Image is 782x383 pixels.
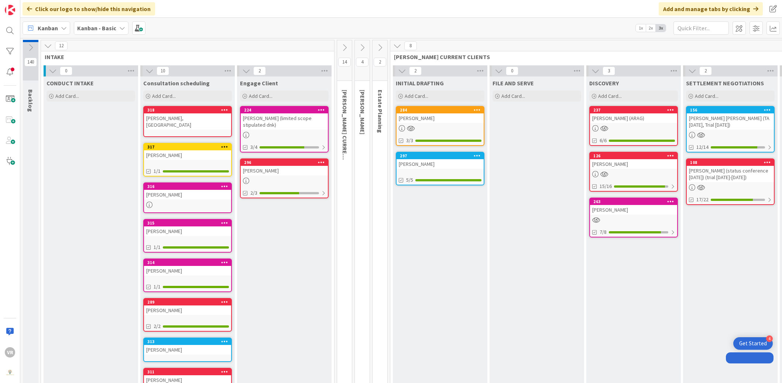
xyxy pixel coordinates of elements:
a: 237[PERSON_NAME] (ARAG)6/6 [589,106,678,146]
div: VR [5,347,15,358]
div: 289 [144,299,231,305]
div: 318 [144,107,231,113]
div: [PERSON_NAME] (limited scope stipulated dnk) [241,113,328,130]
div: [PERSON_NAME] [PERSON_NAME] (TA [DATE], Trial [DATE]) [687,113,774,130]
div: 317 [147,144,231,150]
div: Add and manage tabs by clicking [659,2,763,16]
span: 1/1 [154,243,161,251]
a: 318[PERSON_NAME], [GEOGRAPHIC_DATA] [143,106,232,137]
div: 126 [590,153,677,159]
div: 237[PERSON_NAME] (ARAG) [590,107,677,123]
div: 313 [147,339,231,344]
div: 224 [241,107,328,113]
div: 311 [147,369,231,375]
a: 315[PERSON_NAME]1/1 [143,219,232,253]
div: [PERSON_NAME] [241,166,328,175]
span: 0 [60,66,72,75]
span: Add Card... [501,93,525,99]
span: 2 [699,66,712,75]
a: 296[PERSON_NAME]2/3 [240,158,329,198]
div: [PERSON_NAME] [144,190,231,199]
b: Kanban - Basic [77,24,116,32]
span: 140 [24,58,37,66]
a: 284[PERSON_NAME]3/3 [396,106,484,146]
div: 237 [590,107,677,113]
div: 296 [244,160,328,165]
div: 313[PERSON_NAME] [144,338,231,355]
div: [PERSON_NAME] [144,305,231,315]
div: 108 [687,159,774,166]
span: 3/3 [406,137,413,144]
a: 313[PERSON_NAME] [143,338,232,362]
span: CONDUCT INTAKE [47,79,94,87]
div: 297[PERSON_NAME] [397,153,484,169]
div: 318[PERSON_NAME], [GEOGRAPHIC_DATA] [144,107,231,130]
span: 0 [506,66,518,75]
div: 108[PERSON_NAME] (status conference [DATE]) (trial [DATE]-[DATE]) [687,159,774,182]
div: [PERSON_NAME] [144,345,231,355]
div: 314 [144,259,231,266]
div: 311 [144,369,231,375]
div: [PERSON_NAME] (status conference [DATE]) (trial [DATE]-[DATE]) [687,166,774,182]
span: Engage Client [240,79,278,87]
a: 126[PERSON_NAME]15/16 [589,152,678,192]
span: 8 [404,41,417,50]
span: 2 [409,66,422,75]
span: 3 [603,66,615,75]
div: [PERSON_NAME] [590,159,677,169]
div: [PERSON_NAME], [GEOGRAPHIC_DATA] [144,113,231,130]
span: 15/16 [600,182,612,190]
div: 314 [147,260,231,265]
div: 284[PERSON_NAME] [397,107,484,123]
div: 296[PERSON_NAME] [241,159,328,175]
div: 108 [690,160,774,165]
span: 2 [253,66,266,75]
a: 224[PERSON_NAME] (limited scope stipulated dnk)3/4 [240,106,329,153]
span: Estate Planning [377,90,384,133]
span: 2 [374,58,386,66]
div: 224 [244,107,328,113]
span: FILE AND SERVE [493,79,534,87]
span: Add Card... [152,93,176,99]
div: 315 [144,220,231,226]
div: 224[PERSON_NAME] (limited scope stipulated dnk) [241,107,328,130]
div: 284 [397,107,484,113]
span: Add Card... [249,93,272,99]
span: 2/2 [154,322,161,330]
span: 7/8 [600,228,607,236]
span: Consultation scheduling [143,79,210,87]
div: 156 [687,107,774,113]
div: 289 [147,300,231,305]
div: 316 [147,184,231,189]
div: [PERSON_NAME] [397,159,484,169]
div: [PERSON_NAME] [144,266,231,276]
div: 126[PERSON_NAME] [590,153,677,169]
span: 2x [646,24,656,32]
img: Visit kanbanzone.com [5,5,15,15]
div: 4 [766,335,773,342]
span: 12 [55,41,68,50]
div: 126 [593,153,677,158]
div: [PERSON_NAME] [144,226,231,236]
div: 263 [593,199,677,204]
div: 296 [241,159,328,166]
span: 14 [338,58,351,66]
div: Click our logo to show/hide this navigation [23,2,155,16]
span: Add Card... [598,93,622,99]
div: Get Started [739,340,767,347]
div: 316[PERSON_NAME] [144,183,231,199]
div: 317[PERSON_NAME] [144,144,231,160]
a: 317[PERSON_NAME]1/1 [143,143,232,177]
div: 297 [397,153,484,159]
span: DISCOVERY [589,79,619,87]
a: 314[PERSON_NAME]1/1 [143,259,232,292]
a: 316[PERSON_NAME] [143,182,232,213]
div: 314[PERSON_NAME] [144,259,231,276]
span: 12/14 [696,143,709,151]
span: 3/4 [250,143,257,151]
div: 317 [144,144,231,150]
span: 4 [356,58,368,66]
div: 263 [590,198,677,205]
div: 237 [593,107,677,113]
a: 289[PERSON_NAME]2/2 [143,298,232,332]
